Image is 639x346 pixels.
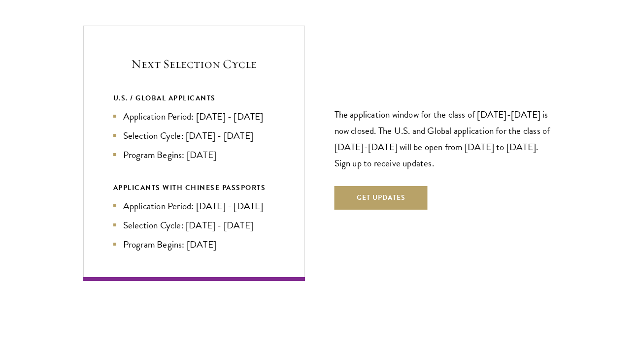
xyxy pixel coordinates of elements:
[113,109,275,124] li: Application Period: [DATE] - [DATE]
[113,218,275,232] li: Selection Cycle: [DATE] - [DATE]
[113,148,275,162] li: Program Begins: [DATE]
[113,92,275,104] div: U.S. / GLOBAL APPLICANTS
[113,182,275,194] div: APPLICANTS WITH CHINESE PASSPORTS
[335,106,556,171] p: The application window for the class of [DATE]-[DATE] is now closed. The U.S. and Global applicat...
[113,128,275,143] li: Selection Cycle: [DATE] - [DATE]
[113,237,275,252] li: Program Begins: [DATE]
[335,186,428,210] button: Get Updates
[113,199,275,213] li: Application Period: [DATE] - [DATE]
[113,56,275,72] h5: Next Selection Cycle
